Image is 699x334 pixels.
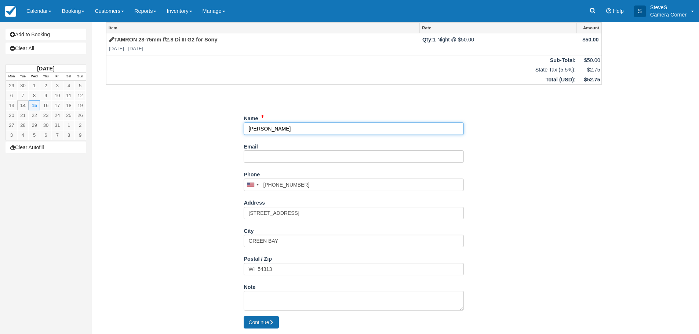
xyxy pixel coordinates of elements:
strong: [DATE] [37,66,54,71]
a: 9 [74,130,86,140]
a: 22 [29,110,40,120]
div: S [634,5,646,17]
strong: Total ( ): [546,77,576,82]
a: 31 [52,120,63,130]
label: Email [244,140,258,151]
a: 2 [40,81,51,91]
a: 25 [63,110,74,120]
a: 2 [74,120,86,130]
a: 9 [40,91,51,100]
a: 29 [6,81,17,91]
a: 30 [40,120,51,130]
p: Camera Corner [650,11,687,18]
a: 14 [17,100,29,110]
label: City [244,225,254,235]
a: 23 [40,110,51,120]
td: $50.00 [577,33,601,55]
a: Rate [420,23,576,33]
a: 3 [6,130,17,140]
div: United States: +1 [244,179,261,191]
a: Add to Booking [6,29,86,40]
a: 12 [74,91,86,100]
a: 30 [17,81,29,91]
a: 17 [52,100,63,110]
td: 1 Night @ $50.00 [420,33,577,55]
a: 28 [17,120,29,130]
label: Note [244,281,255,291]
label: Name [244,112,258,122]
label: Address [244,197,265,207]
a: 4 [63,81,74,91]
a: 18 [63,100,74,110]
a: 5 [29,130,40,140]
a: 11 [63,91,74,100]
a: 6 [40,130,51,140]
a: Amount [577,23,601,33]
a: 24 [52,110,63,120]
strong: Qty [422,37,433,43]
a: 7 [17,91,29,100]
button: Continue [244,316,279,329]
th: Sat [63,73,74,81]
td: $50.00 [577,55,601,65]
a: Clear All [6,43,86,54]
span: USD [561,77,572,82]
a: 21 [17,110,29,120]
a: 16 [40,100,51,110]
a: Item [106,23,419,33]
a: 15 [29,100,40,110]
a: 20 [6,110,17,120]
th: Tue [17,73,29,81]
a: 6 [6,91,17,100]
a: 13 [6,100,17,110]
a: 1 [29,81,40,91]
a: 5 [74,81,86,91]
a: 4 [17,130,29,140]
p: SteveS [650,4,687,11]
i: Help [606,8,611,14]
button: Clear Autofill [6,142,86,153]
a: 27 [6,120,17,130]
span: Help [613,8,624,14]
td: State Tax (5.5%): [106,65,577,75]
td: $2.75 [577,65,601,75]
a: 29 [29,120,40,130]
a: 26 [74,110,86,120]
a: TAMRON 28-75mm f/2.8 Di III G2 for Sony [109,37,217,43]
th: Wed [29,73,40,81]
th: Sun [74,73,86,81]
a: 1 [63,120,74,130]
th: Thu [40,73,51,81]
a: 10 [52,91,63,100]
label: Phone [244,168,260,179]
a: 7 [52,130,63,140]
a: 8 [63,130,74,140]
label: Postal / Zip [244,253,272,263]
a: 8 [29,91,40,100]
img: checkfront-main-nav-mini-logo.png [5,6,16,17]
a: 3 [52,81,63,91]
strong: Sub-Total: [550,57,576,63]
a: 19 [74,100,86,110]
u: $52.75 [584,77,600,82]
em: [DATE] - [DATE] [109,45,417,52]
th: Mon [6,73,17,81]
th: Fri [52,73,63,81]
